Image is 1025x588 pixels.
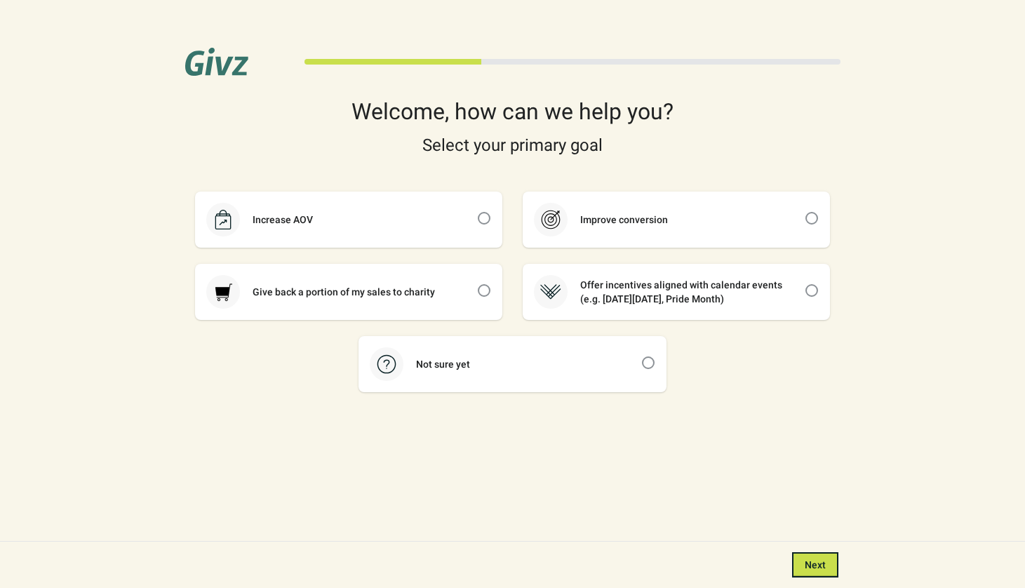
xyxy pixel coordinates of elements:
[240,285,448,299] div: Give back a portion of my sales to charity
[240,213,326,227] div: Increase AOV
[805,559,826,570] span: Next
[403,357,483,371] div: Not sure yet
[185,134,840,156] div: Select your primary goal
[792,552,838,577] button: Next
[568,213,681,227] div: Improve conversion
[185,100,840,123] div: Welcome, how can we help you?
[568,278,805,306] div: Offer incentives aligned with calendar events (e.g. [DATE][DATE], Pride Month)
